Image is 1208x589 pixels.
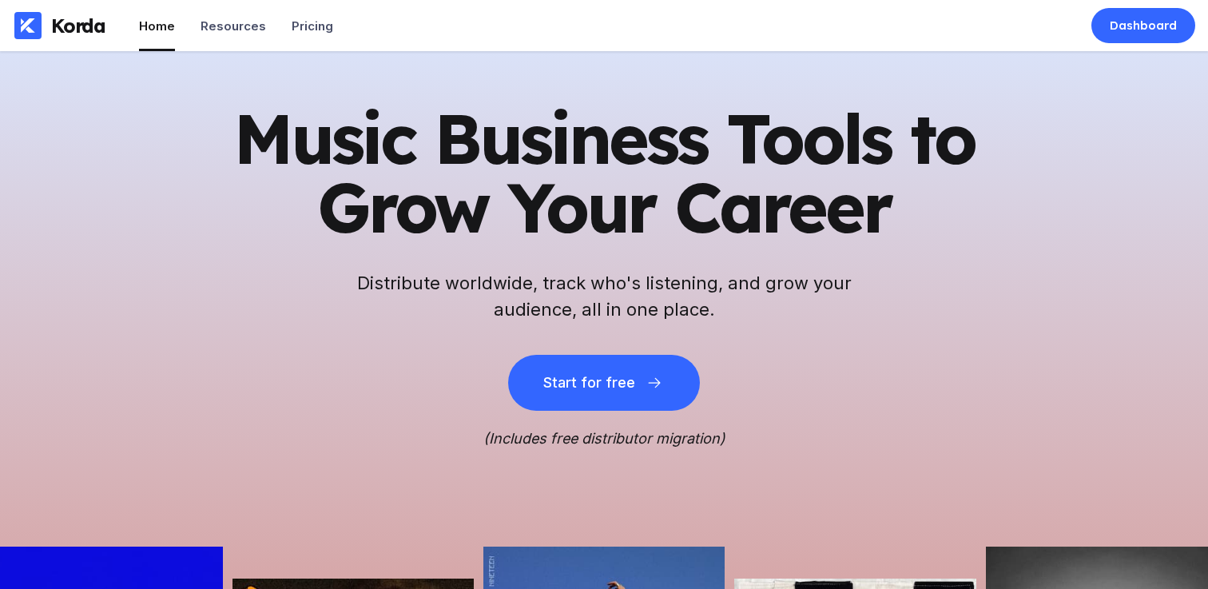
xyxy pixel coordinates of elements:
a: Dashboard [1091,8,1195,43]
div: Korda [51,14,105,38]
i: (Includes free distributor migration) [483,430,725,447]
div: Start for free [543,375,634,391]
h1: Music Business Tools to Grow Your Career [213,104,995,241]
h2: Distribute worldwide, track who's listening, and grow your audience, all in one place. [348,270,860,323]
button: Start for free [508,355,700,411]
div: Pricing [292,18,333,34]
div: Home [139,18,175,34]
div: Resources [201,18,266,34]
div: Dashboard [1110,18,1177,34]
